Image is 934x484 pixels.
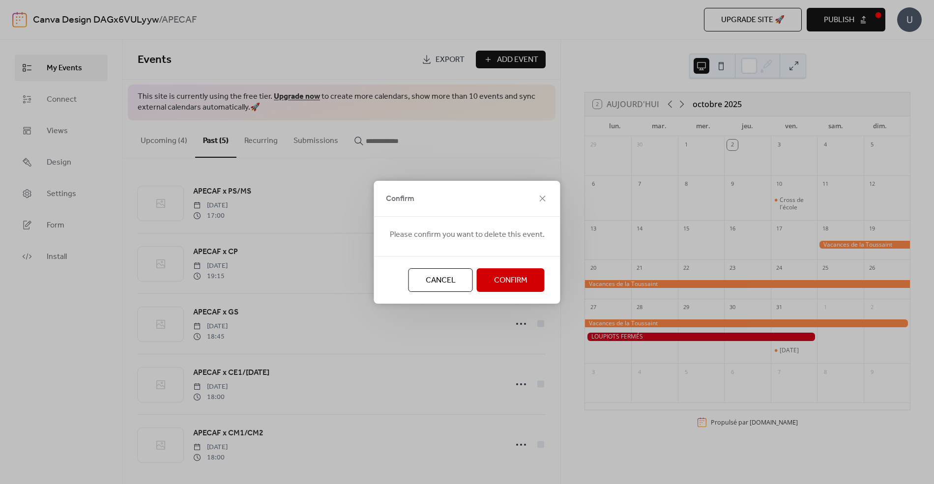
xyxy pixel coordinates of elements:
button: Confirm [477,268,545,292]
span: Please confirm you want to delete this event. [390,229,545,241]
button: Cancel [409,268,473,292]
span: Cancel [426,275,456,286]
span: Confirm [494,275,527,286]
span: Confirm [386,193,414,205]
